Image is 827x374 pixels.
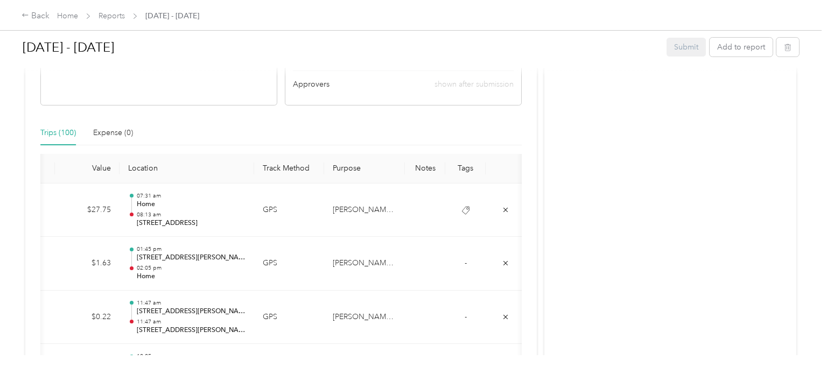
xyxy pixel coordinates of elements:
[120,154,254,184] th: Location
[324,184,405,237] td: Acosta Canada
[137,192,246,200] p: 07:31 am
[55,291,120,344] td: $0.22
[137,245,246,253] p: 01:45 pm
[137,272,246,281] p: Home
[324,237,405,291] td: Acosta Canada
[293,79,330,90] span: Approvers
[22,10,50,23] div: Back
[434,80,514,89] span: shown after submission
[137,218,246,228] p: [STREET_ADDRESS]
[99,11,125,20] a: Reports
[40,127,76,139] div: Trips (100)
[137,200,246,209] p: Home
[767,314,827,374] iframe: Everlance-gr Chat Button Frame
[93,127,133,139] div: Expense (0)
[254,237,324,291] td: GPS
[55,237,120,291] td: $1.63
[55,154,120,184] th: Value
[145,10,199,22] span: [DATE] - [DATE]
[254,291,324,344] td: GPS
[445,154,486,184] th: Tags
[324,154,405,184] th: Purpose
[465,258,467,267] span: -
[137,307,246,316] p: [STREET_ADDRESS][PERSON_NAME]
[137,318,246,326] p: 11:47 am
[254,154,324,184] th: Track Method
[137,253,246,263] p: [STREET_ADDRESS][PERSON_NAME]
[57,11,78,20] a: Home
[137,264,246,272] p: 02:05 pm
[465,312,467,321] span: -
[405,154,445,184] th: Notes
[137,326,246,335] p: [STREET_ADDRESS][PERSON_NAME][PERSON_NAME]
[137,352,246,360] p: 10:05 am
[710,38,773,57] button: Add to report
[254,184,324,237] td: GPS
[137,299,246,307] p: 11:47 am
[137,211,246,218] p: 08:13 am
[324,291,405,344] td: Acosta Canada
[23,34,659,60] h1: Aug 1 - 31, 2025
[55,184,120,237] td: $27.75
